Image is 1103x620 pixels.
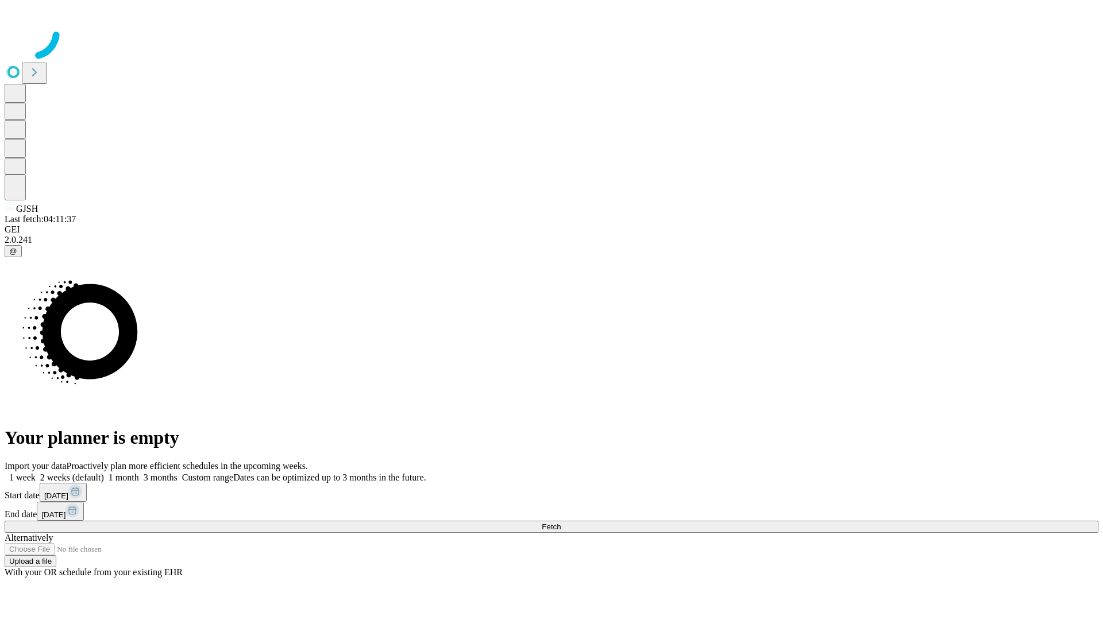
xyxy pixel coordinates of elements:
[41,510,65,519] span: [DATE]
[109,472,139,482] span: 1 month
[9,472,36,482] span: 1 week
[5,502,1098,521] div: End date
[5,567,183,577] span: With your OR schedule from your existing EHR
[5,427,1098,448] h1: Your planner is empty
[233,472,426,482] span: Dates can be optimized up to 3 months in the future.
[16,204,38,214] span: GJSH
[5,555,56,567] button: Upload a file
[144,472,178,482] span: 3 months
[9,247,17,255] span: @
[5,224,1098,235] div: GEI
[37,502,84,521] button: [DATE]
[5,214,76,224] span: Last fetch: 04:11:37
[5,521,1098,533] button: Fetch
[5,461,67,471] span: Import your data
[182,472,233,482] span: Custom range
[67,461,308,471] span: Proactively plan more efficient schedules in the upcoming weeks.
[5,533,53,542] span: Alternatively
[5,483,1098,502] div: Start date
[40,483,87,502] button: [DATE]
[5,235,1098,245] div: 2.0.241
[542,522,561,531] span: Fetch
[5,245,22,257] button: @
[44,491,68,500] span: [DATE]
[40,472,104,482] span: 2 weeks (default)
